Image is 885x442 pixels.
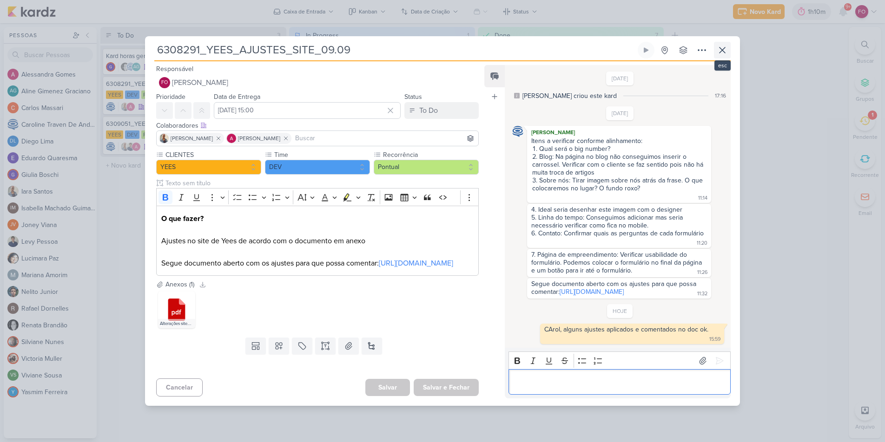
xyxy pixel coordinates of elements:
div: esc [714,60,731,71]
button: Pontual [374,160,479,175]
input: Texto sem título [164,178,479,188]
li: Blog: Na página no blog não conseguimos inserir o carrossel. Verificar com o cliente se faz senti... [532,153,707,176]
span: [PERSON_NAME] [238,134,280,143]
div: Segue documento aberto com os ajustes para que possa comentar: [531,280,698,296]
label: Status [404,93,422,101]
img: Alessandra Gomes [227,134,236,143]
div: 11:32 [697,290,707,298]
p: Ajustes no site de Yees de acordo com o documento em anexo Segue documento aberto com os ajustes ... [161,213,474,269]
a: [URL][DOMAIN_NAME] [560,288,624,296]
div: CArol, alguns ajustes aplicados e comentados no doc ok. [544,325,708,333]
span: [PERSON_NAME] [172,77,228,88]
div: To Do [419,105,438,116]
label: Data de Entrega [214,93,260,101]
img: Caroline Traven De Andrade [512,126,523,137]
div: 17:16 [715,91,726,100]
button: Cancelar [156,378,203,396]
div: Editor editing area: main [509,369,731,395]
div: 15:59 [709,336,720,343]
li: Qual será o big number? [532,145,707,153]
div: 4. Ideal seria desenhar este imagem com o designer [531,206,707,214]
label: Time [273,150,370,160]
a: [URL][DOMAIN_NAME] [379,259,453,268]
li: Sobre nós: Tirar imagem sobre nós atrás da frase. O que colocaremos no lugar? O fundo roxo? [532,176,707,192]
div: 7. Página de empreendimento: Verificar usabilidade do formulário. Podemos colocar o formulário no... [531,251,704,274]
div: 6. Contato: Confirmar quais as perguntas de cada formulário [531,229,704,237]
label: Prioridade [156,93,185,101]
div: 11:26 [697,269,707,276]
div: 5. Linha do tempo: Conseguimos adicionar mas seria necessário verificar como fica no mobile. [531,214,707,229]
img: Iara Santos [159,134,169,143]
input: Buscar [293,133,476,144]
button: YEES [156,160,261,175]
div: Anexos (1) [165,279,194,289]
div: [PERSON_NAME] [529,128,709,137]
div: Editor editing area: main [156,206,479,276]
span: [PERSON_NAME] [171,134,213,143]
div: Colaboradores [156,121,479,130]
button: FO [PERSON_NAME] [156,74,479,91]
strong: O que fazer? [161,214,204,223]
div: Itens a verificar conforme alinhamento: [531,137,707,145]
p: FO [161,80,168,85]
div: 11:20 [697,240,707,247]
div: Fabio Oliveira [159,77,170,88]
label: Recorrência [382,150,479,160]
input: Kard Sem Título [154,42,636,58]
label: CLIENTES [165,150,261,160]
input: Select a date [214,102,401,119]
div: Editor toolbar [156,188,479,206]
button: DEV [265,160,370,175]
div: Ligar relógio [642,46,650,54]
button: To Do [404,102,479,119]
div: Alterações site.pdf [158,319,195,328]
div: [PERSON_NAME] criou este kard [522,91,617,101]
div: Editor toolbar [509,351,731,370]
label: Responsável [156,65,193,73]
div: 11:14 [698,195,707,202]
